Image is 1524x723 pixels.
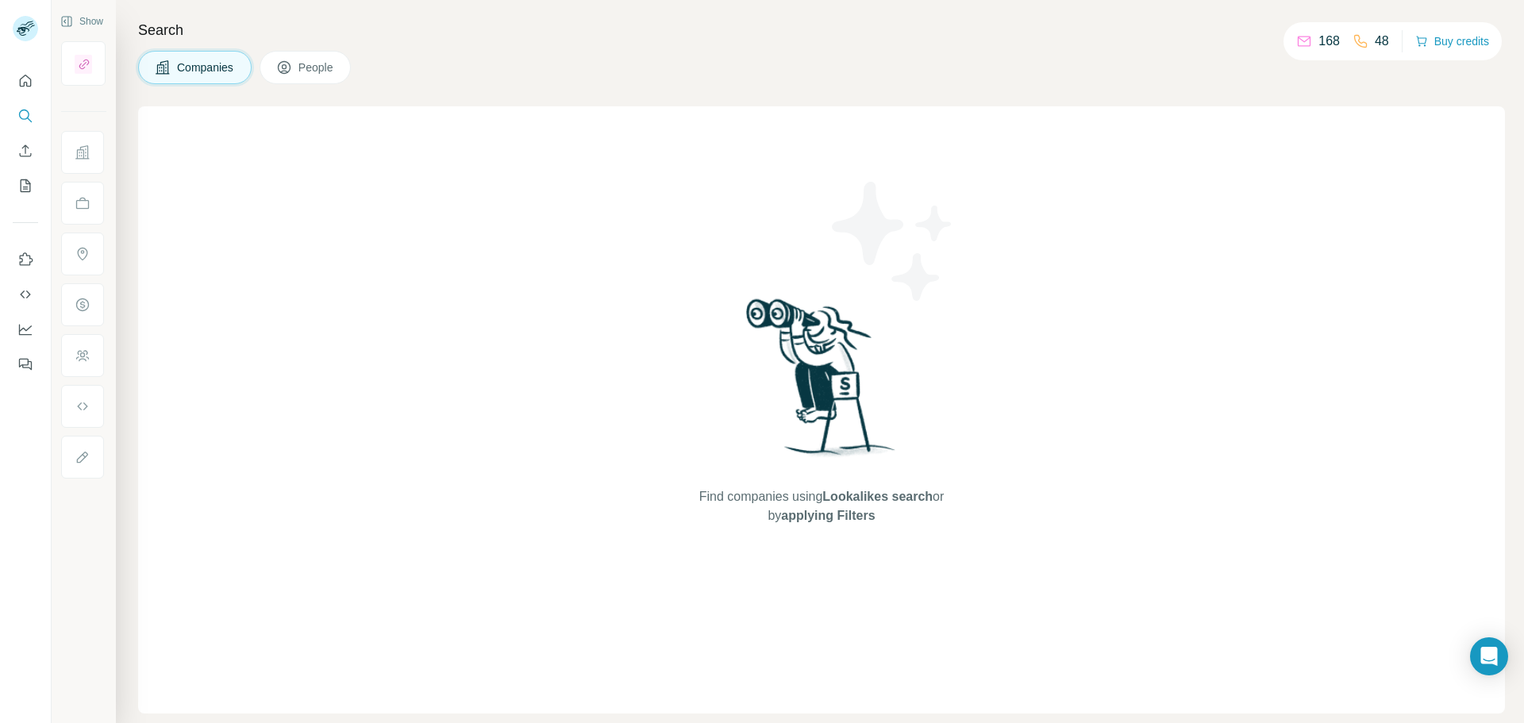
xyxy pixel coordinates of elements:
[13,245,38,274] button: Use Surfe on LinkedIn
[695,487,949,525] span: Find companies using or by
[13,315,38,344] button: Dashboard
[13,67,38,95] button: Quick start
[138,19,1505,41] h4: Search
[298,60,335,75] span: People
[177,60,235,75] span: Companies
[1470,637,1508,675] div: Open Intercom Messenger
[822,170,964,313] img: Surfe Illustration - Stars
[739,294,904,471] img: Surfe Illustration - Woman searching with binoculars
[1415,30,1489,52] button: Buy credits
[13,102,38,130] button: Search
[13,350,38,379] button: Feedback
[13,137,38,165] button: Enrich CSV
[1375,32,1389,51] p: 48
[781,509,875,522] span: applying Filters
[822,490,933,503] span: Lookalikes search
[1318,32,1340,51] p: 168
[13,280,38,309] button: Use Surfe API
[13,171,38,200] button: My lists
[49,10,114,33] button: Show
